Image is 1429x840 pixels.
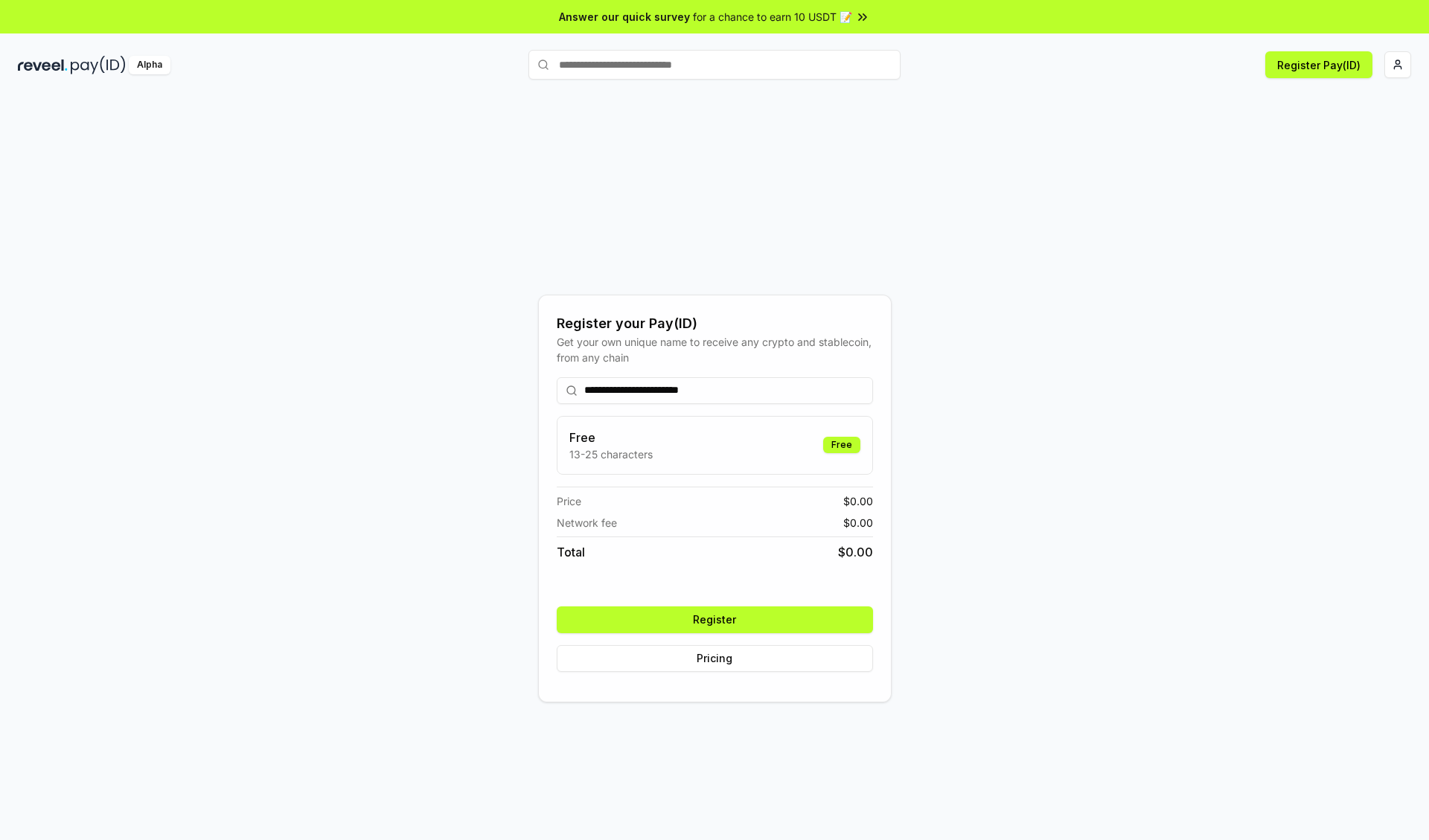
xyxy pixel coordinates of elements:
[18,56,68,74] img: reveel_dark
[557,645,873,672] button: Pricing
[129,56,170,74] div: Alpha
[569,429,653,446] h3: Free
[557,334,873,365] div: Get your own unique name to receive any crypto and stablecoin, from any chain
[843,515,873,530] span: $ 0.00
[557,543,585,561] span: Total
[838,543,873,561] span: $ 0.00
[569,446,653,462] p: 13-25 characters
[559,9,690,25] span: Answer our quick survey
[557,606,873,633] button: Register
[557,313,873,334] div: Register your Pay(ID)
[557,515,617,530] span: Network fee
[823,437,860,453] div: Free
[693,9,852,25] span: for a chance to earn 10 USDT 📝
[843,493,873,509] span: $ 0.00
[71,56,126,74] img: pay_id
[557,493,581,509] span: Price
[1265,51,1372,78] button: Register Pay(ID)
